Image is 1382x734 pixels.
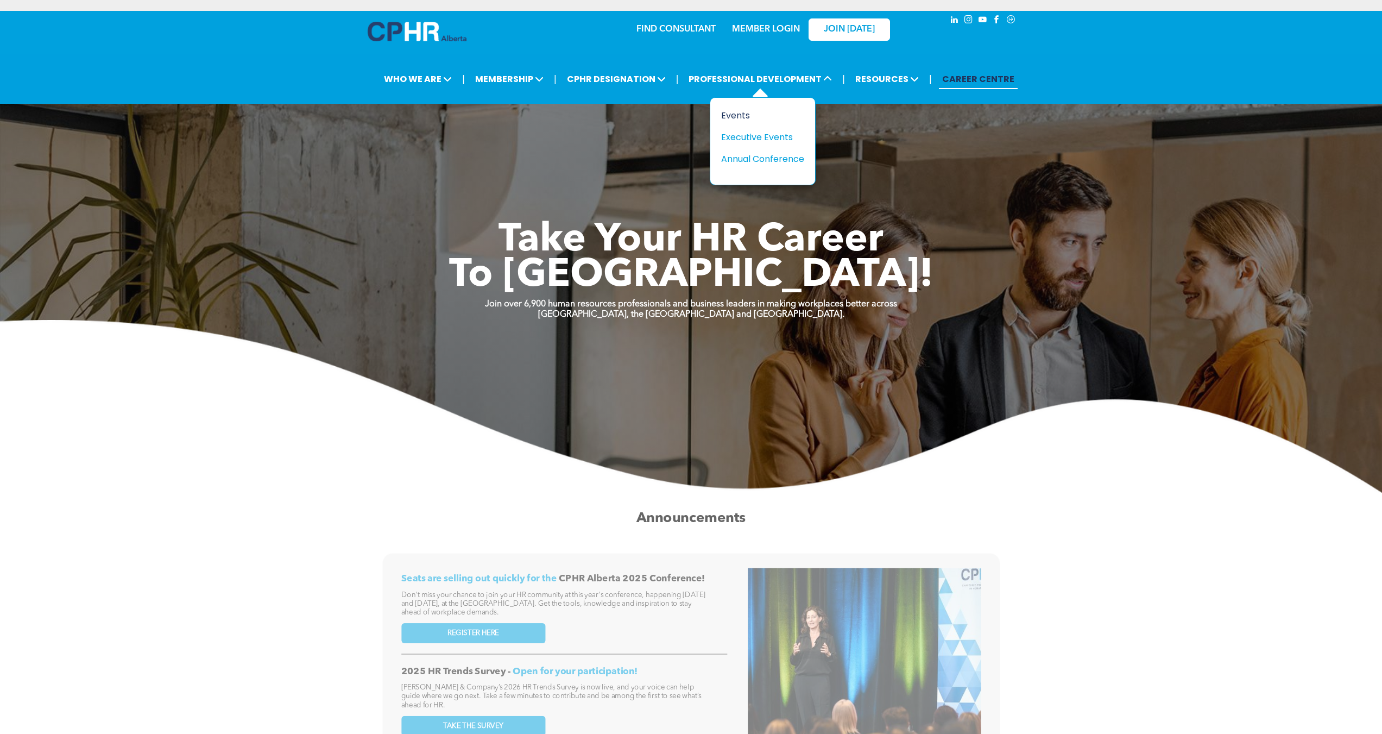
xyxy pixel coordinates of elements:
li: | [462,68,465,90]
span: Open for your participation! [513,667,637,676]
li: | [676,68,679,90]
img: A blue and white logo for cp alberta [368,22,466,41]
span: Announcements [636,511,746,525]
a: facebook [991,14,1003,28]
span: REGISTER HERE [447,629,499,637]
a: Events [721,109,804,122]
span: JOIN [DATE] [824,24,875,35]
li: | [842,68,845,90]
a: REGISTER HERE [401,623,545,643]
strong: Join over 6,900 human resources professionals and business leaders in making workplaces better ac... [485,300,897,309]
span: CPHR DESIGNATION [564,69,669,89]
a: MEMBER LOGIN [732,25,800,34]
a: JOIN [DATE] [809,18,890,41]
a: instagram [963,14,975,28]
span: To [GEOGRAPHIC_DATA]! [449,256,933,296]
a: youtube [977,14,989,28]
a: Social network [1005,14,1017,28]
span: CPHR Alberta 2025 Conference! [559,574,705,584]
span: TAKE THE SURVEY [443,722,503,730]
a: CAREER CENTRE [939,69,1018,89]
span: Seats are selling out quickly for the [401,574,557,584]
li: | [554,68,557,90]
a: Executive Events [721,130,804,144]
li: | [929,68,932,90]
span: [PERSON_NAME] & Company’s 2026 HR Trends Survey is now live, and your voice can help guide where ... [401,684,702,709]
span: MEMBERSHIP [472,69,547,89]
span: RESOURCES [852,69,922,89]
span: Don't miss your chance to join your HR community at this year's conference, happening [DATE] and ... [401,591,705,616]
a: FIND CONSULTANT [636,25,716,34]
a: linkedin [949,14,961,28]
span: PROFESSIONAL DEVELOPMENT [685,69,835,89]
div: Annual Conference [721,152,796,166]
strong: [GEOGRAPHIC_DATA], the [GEOGRAPHIC_DATA] and [GEOGRAPHIC_DATA]. [538,310,844,319]
a: Annual Conference [721,152,804,166]
span: Take Your HR Career [498,221,884,260]
div: Events [721,109,796,122]
span: WHO WE ARE [381,69,455,89]
span: 2025 HR Trends Survey - [401,667,511,676]
div: Executive Events [721,130,796,144]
